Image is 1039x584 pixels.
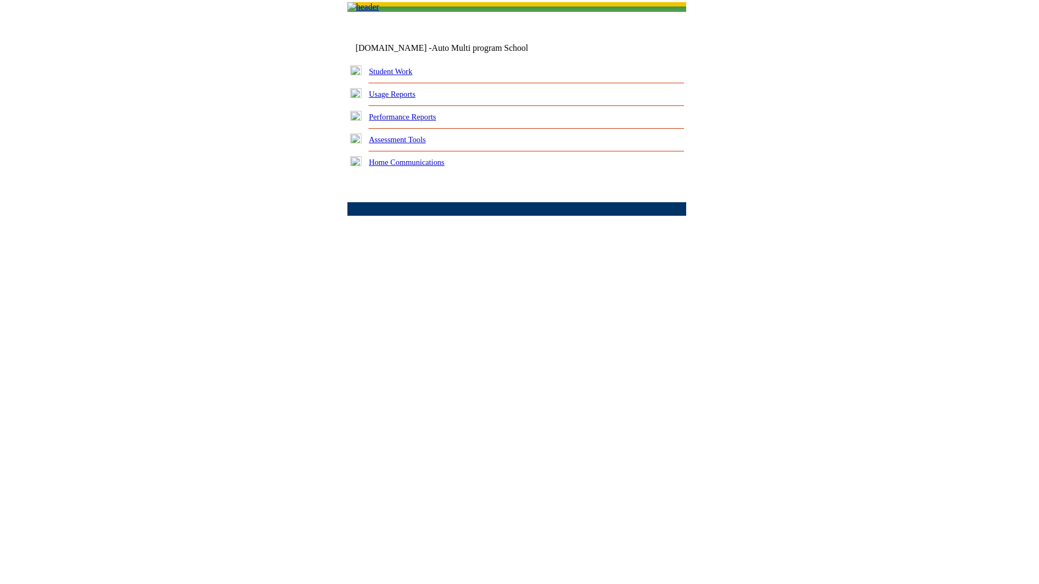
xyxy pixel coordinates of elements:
[350,88,361,98] img: plus.gif
[369,90,416,98] a: Usage Reports
[350,156,361,166] img: plus.gif
[432,43,528,52] nobr: Auto Multi program School
[369,67,412,76] a: Student Work
[350,111,361,121] img: plus.gif
[356,43,555,53] td: [DOMAIN_NAME] -
[350,65,361,75] img: plus.gif
[350,134,361,143] img: plus.gif
[369,135,426,144] a: Assessment Tools
[369,112,436,121] a: Performance Reports
[347,2,379,12] img: header
[369,158,445,167] a: Home Communications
